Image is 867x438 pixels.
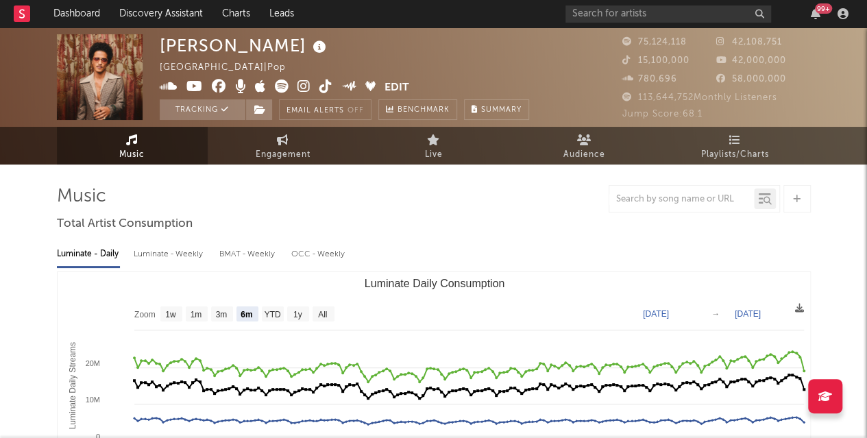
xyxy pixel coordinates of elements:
a: Music [57,127,208,165]
span: Total Artist Consumption [57,216,193,232]
div: 99 + [815,3,832,14]
span: 42,108,751 [716,38,782,47]
span: 75,124,118 [622,38,687,47]
span: 58,000,000 [716,75,786,84]
div: [GEOGRAPHIC_DATA] | Pop [160,60,302,76]
div: Luminate - Weekly [134,243,206,266]
a: Live [358,127,509,165]
span: 15,100,000 [622,56,689,65]
button: Tracking [160,99,245,120]
span: 780,696 [622,75,677,84]
text: Luminate Daily Consumption [364,278,504,289]
span: Summary [481,106,522,114]
text: 1w [165,310,176,319]
span: Jump Score: 68.1 [622,110,703,119]
text: All [318,310,327,319]
text: 3m [215,310,227,319]
span: Live [425,147,443,163]
span: Playlists/Charts [701,147,769,163]
text: 6m [241,310,252,319]
text: Luminate Daily Streams [67,342,77,429]
span: 42,000,000 [716,56,786,65]
a: Benchmark [378,99,457,120]
span: Engagement [256,147,310,163]
text: [DATE] [643,309,669,319]
button: Edit [384,80,409,97]
div: BMAT - Weekly [219,243,278,266]
span: Audience [563,147,605,163]
text: [DATE] [735,309,761,319]
text: YTD [264,310,280,319]
text: 1y [293,310,302,319]
text: 1m [190,310,202,319]
input: Search by song name or URL [609,194,754,205]
span: 113,644,752 Monthly Listeners [622,93,777,102]
input: Search for artists [565,5,771,23]
text: Zoom [134,310,156,319]
span: Benchmark [398,102,450,119]
text: → [711,309,720,319]
div: OCC - Weekly [291,243,346,266]
a: Playlists/Charts [660,127,811,165]
button: Email AlertsOff [279,99,371,120]
text: 10M [85,396,99,404]
em: Off [347,107,364,114]
a: Engagement [208,127,358,165]
button: Summary [464,99,529,120]
button: 99+ [811,8,820,19]
div: Luminate - Daily [57,243,120,266]
div: [PERSON_NAME] [160,34,330,57]
span: Music [119,147,145,163]
text: 20M [85,359,99,367]
a: Audience [509,127,660,165]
